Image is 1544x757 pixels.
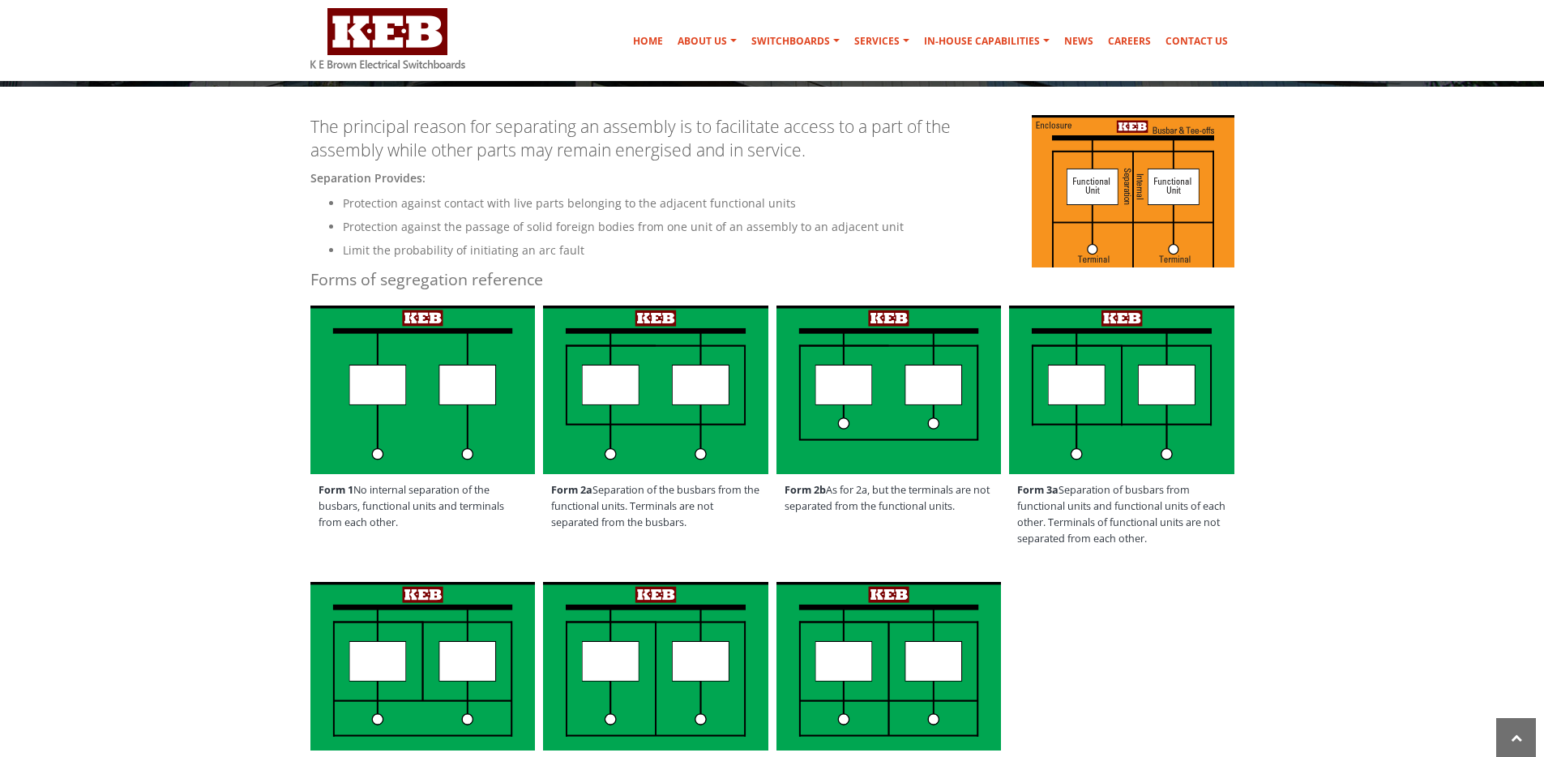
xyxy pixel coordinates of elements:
[785,483,826,497] strong: Form 2b
[310,171,1234,186] h5: Separation provides:
[1058,25,1100,58] a: News
[551,483,592,497] strong: Form 2a
[917,25,1056,58] a: In-house Capabilities
[1101,25,1157,58] a: Careers
[310,268,1234,290] h4: Forms of segregation reference
[776,474,1002,523] span: As for 2a, but the terminals are not separated from the functional units.
[319,483,353,497] strong: Form 1
[343,194,1234,213] li: Protection against contact with live parts belonging to the adjacent functional units
[745,25,846,58] a: Switchboards
[1017,483,1059,497] strong: Form 3a
[310,474,536,539] span: No internal separation of the busbars, functional units and terminals from each other.
[1159,25,1234,58] a: Contact Us
[671,25,743,58] a: About Us
[627,25,669,58] a: Home
[343,217,1234,237] li: Protection against the passage of solid foreign bodies from one unit of an assembly to an adjacen...
[1009,474,1234,555] span: Separation of busbars from functional units and functional units of each other. Terminals of func...
[543,474,768,539] span: Separation of the busbars from the functional units. Terminals are not separated from the busbars.
[848,25,916,58] a: Services
[310,8,465,69] img: K E Brown Electrical Switchboards
[310,115,1234,163] p: The principal reason for separating an assembly is to facilitate access to a part of the assembly...
[343,241,1234,260] li: Limit the probability of initiating an arc fault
